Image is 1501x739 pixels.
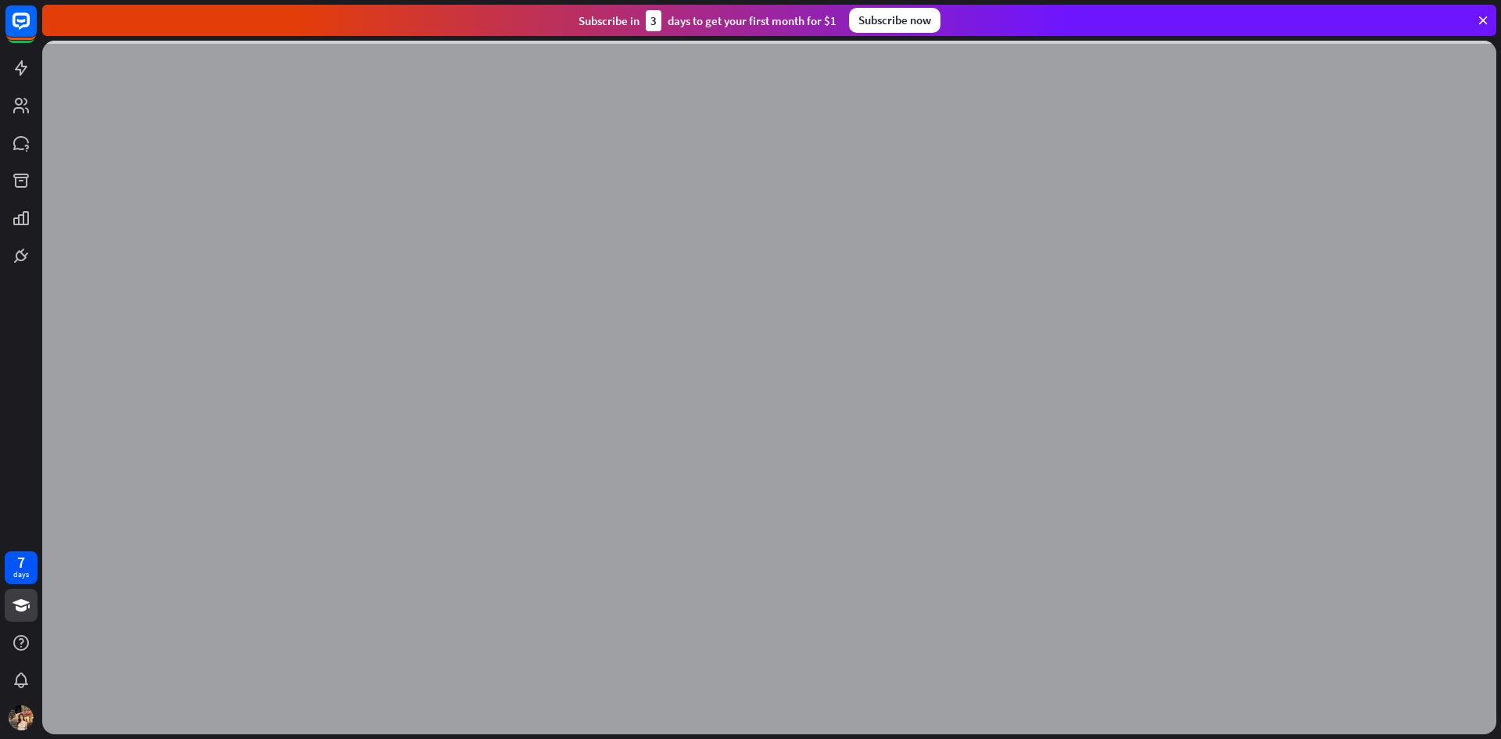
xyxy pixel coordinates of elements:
[13,569,29,580] div: days
[646,10,661,31] div: 3
[17,555,25,569] div: 7
[579,10,836,31] div: Subscribe in days to get your first month for $1
[849,8,940,33] div: Subscribe now
[5,551,38,584] a: 7 days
